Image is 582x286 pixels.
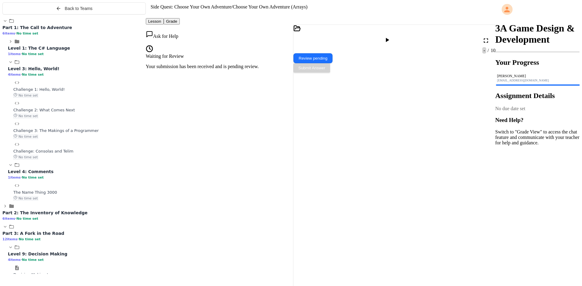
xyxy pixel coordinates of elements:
[15,31,16,35] span: •
[2,25,72,30] span: Part 1: The Call to Adventure
[22,52,44,56] span: No time set
[22,73,44,77] span: No time set
[8,176,21,179] span: 1 items
[13,149,73,153] span: Challenge: Consolas and Telim
[13,272,60,277] span: Decision Making Lesson
[13,108,75,112] span: Challenge 2: What Comes Next
[21,72,22,77] span: •
[495,92,580,100] h2: Assignment Details
[298,66,325,70] span: Submit Answer
[497,79,578,82] div: [EMAIL_ADDRESS][DOMAIN_NAME]
[21,175,22,179] span: •
[2,210,88,215] span: Part 2: The Inventory of Knowledge
[495,129,580,146] p: Switch to "Grade View" to access the chat feature and communicate with your teacher for help and ...
[487,48,489,53] span: /
[13,114,38,118] span: No time set
[293,63,330,73] button: Submit Answer
[8,258,21,262] span: 4 items
[22,176,44,179] span: No time set
[13,196,38,201] span: No time set
[16,217,38,221] span: No time set
[2,231,64,236] span: Part 3: A Fork in the Road
[495,106,580,111] div: No due date set
[482,47,486,54] span: -
[497,74,578,78] div: [PERSON_NAME]
[2,31,15,35] span: 6 items
[18,237,19,241] span: •
[21,52,22,56] span: •
[8,52,21,56] span: 1 items
[13,134,38,139] span: No time set
[2,237,18,241] span: 12 items
[495,23,580,45] h1: 3A Game Design & Development
[153,34,179,39] span: Ask for Help
[13,93,38,98] span: No time set
[8,66,59,71] span: Level 3: Hello, World!
[13,155,38,159] span: No time set
[13,87,65,92] span: Challenge 1: Hello, World!
[8,73,21,77] span: 4 items
[65,6,93,11] span: Back to Teams
[15,216,16,221] span: •
[21,258,22,262] span: •
[495,117,580,123] h3: Need Help?
[13,190,57,195] span: The Name Thing 3000
[146,18,164,25] button: Lesson
[16,31,38,35] span: No time set
[13,128,99,133] span: Challenge 3: The Makings of a Programmer
[495,58,580,67] h2: Your Progress
[490,48,496,53] span: 10
[2,217,15,221] span: 6 items
[495,2,580,16] div: My Account
[231,4,232,9] span: /
[164,18,180,25] button: Grade
[146,54,293,59] div: Waiting for Review
[146,64,293,69] p: Your submission has been received and is pending review.
[22,258,44,262] span: No time set
[233,4,308,9] span: Choose Your Own Adventure (Arrays)
[8,169,53,174] span: Level 4: Comments
[2,2,146,15] button: Back to Teams
[293,53,333,63] button: Review pending
[8,46,70,51] span: Level 1: The C# Language
[151,4,232,9] span: Side Quest: Choose Your Own Adventure
[8,251,67,256] span: Level 9: Decision Making
[19,237,41,241] span: No time set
